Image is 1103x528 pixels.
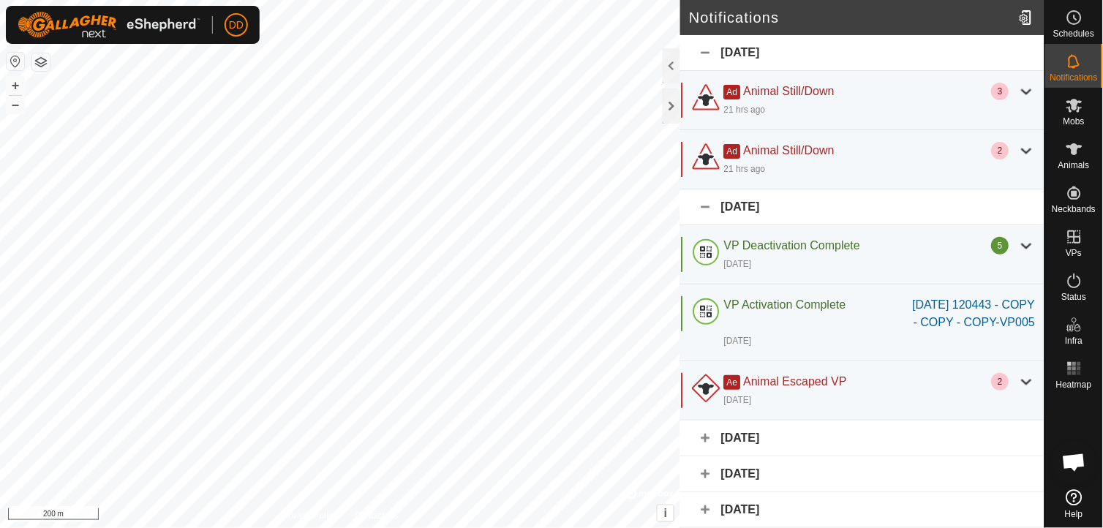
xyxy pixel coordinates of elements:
[1045,483,1103,524] a: Help
[680,456,1044,492] div: [DATE]
[32,53,50,71] button: Map Layers
[1050,73,1098,82] span: Notifications
[1061,293,1086,301] span: Status
[744,375,847,388] span: Animal Escaped VP
[1058,161,1090,170] span: Animals
[7,53,24,70] button: Reset Map
[724,162,766,176] div: 21 hrs ago
[1056,380,1092,389] span: Heatmap
[680,420,1044,456] div: [DATE]
[658,505,674,521] button: i
[1065,336,1083,345] span: Infra
[992,83,1009,100] div: 3
[1066,249,1082,257] span: VPs
[689,9,1012,26] h2: Notifications
[680,492,1044,528] div: [DATE]
[680,189,1044,225] div: [DATE]
[992,237,1009,254] div: 5
[7,77,24,94] button: +
[724,85,741,99] span: Ad
[911,296,1036,331] div: [DATE] 120443 - COPY - COPY - COPY-VP005
[680,35,1044,71] div: [DATE]
[664,507,667,519] span: i
[992,373,1009,391] div: 2
[724,144,741,159] span: Ad
[744,85,835,97] span: Animal Still/Down
[229,18,244,33] span: DD
[724,334,752,347] div: [DATE]
[355,509,398,522] a: Contact Us
[724,103,766,116] div: 21 hrs ago
[992,142,1009,159] div: 2
[282,509,337,522] a: Privacy Policy
[724,257,752,271] div: [DATE]
[744,144,835,156] span: Animal Still/Down
[724,375,741,390] span: Ae
[7,96,24,113] button: –
[1065,510,1083,518] span: Help
[18,12,200,38] img: Gallagher Logo
[1053,440,1096,484] a: Open chat
[1064,117,1085,126] span: Mobs
[1053,29,1094,38] span: Schedules
[724,239,860,252] span: VP Deactivation Complete
[724,393,752,407] div: [DATE]
[724,298,846,311] span: VP Activation Complete
[1052,205,1096,214] span: Neckbands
